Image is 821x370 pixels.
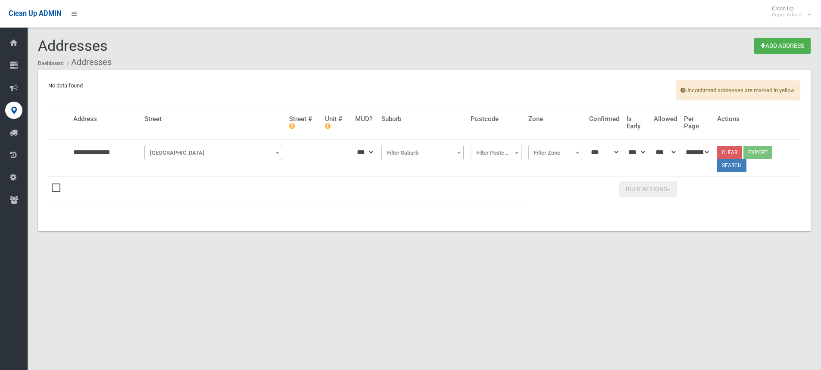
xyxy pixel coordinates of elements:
[144,115,283,123] h4: Street
[684,115,710,130] h4: Per Page
[717,146,742,159] a: Clear
[471,115,521,123] h4: Postcode
[325,115,348,130] h4: Unit #
[38,70,811,231] div: No data found
[717,159,746,172] button: Search
[589,115,619,123] h4: Confirmed
[144,145,283,160] span: Filter Street
[381,145,463,160] span: Filter Suburb
[65,54,112,70] li: Addresses
[654,115,677,123] h4: Allowed
[384,147,461,159] span: Filter Suburb
[772,12,802,18] small: Super Admin
[717,115,797,123] h4: Actions
[531,147,580,159] span: Filter Zone
[289,115,318,130] h4: Street #
[471,145,521,160] span: Filter Postcode
[528,145,582,160] span: Filter Zone
[355,115,375,123] h4: MUD?
[73,115,137,123] h4: Address
[528,115,582,123] h4: Zone
[381,115,463,123] h4: Suburb
[768,5,810,18] span: Clean Up
[9,9,61,18] span: Clean Up ADMIN
[38,60,64,66] a: Dashboard
[676,81,800,100] span: Unconfirmed addresses are marked in yellow.
[38,37,108,54] span: Addresses
[473,147,519,159] span: Filter Postcode
[743,146,772,159] button: Export
[754,38,811,54] a: Add Address
[147,147,281,159] span: Filter Street
[627,115,647,130] h4: Is Early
